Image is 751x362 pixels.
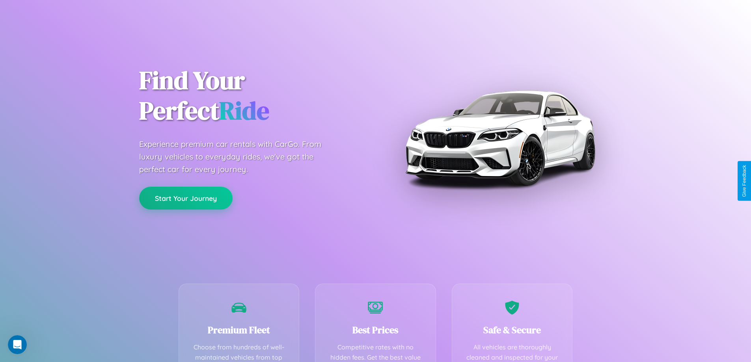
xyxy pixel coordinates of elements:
h3: Premium Fleet [191,323,287,336]
button: Start Your Journey [139,187,233,210]
p: Experience premium car rentals with CarGo. From luxury vehicles to everyday rides, we've got the ... [139,138,336,176]
h3: Safe & Secure [464,323,561,336]
span: Ride [219,93,269,128]
h1: Find Your Perfect [139,65,364,126]
img: Premium BMW car rental vehicle [401,39,598,236]
h3: Best Prices [327,323,424,336]
div: Give Feedback [742,165,747,197]
iframe: Intercom live chat [8,335,27,354]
